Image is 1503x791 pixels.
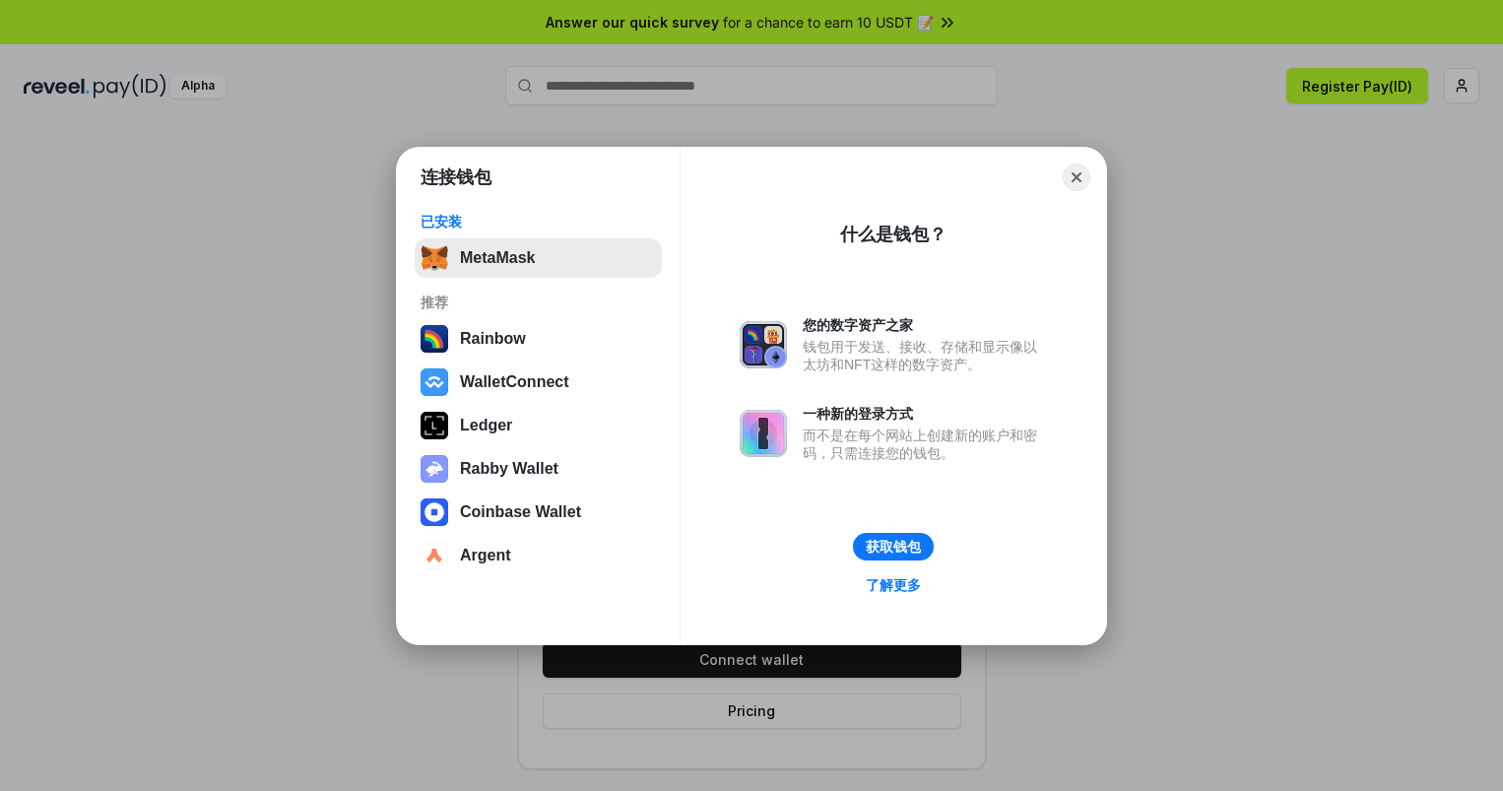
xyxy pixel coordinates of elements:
div: 获取钱包 [866,538,921,556]
button: MetaMask [415,238,662,278]
div: MetaMask [460,249,535,267]
div: WalletConnect [460,373,569,391]
button: Ledger [415,406,662,445]
h1: 连接钱包 [421,165,491,189]
a: 了解更多 [854,572,933,598]
button: Rainbow [415,319,662,359]
button: 获取钱包 [853,533,934,560]
div: Argent [460,547,511,564]
div: 已安装 [421,213,656,231]
div: 了解更多 [866,576,921,594]
div: 推荐 [421,294,656,311]
img: svg+xml,%3Csvg%20width%3D%2228%22%20height%3D%2228%22%20viewBox%3D%220%200%2028%2028%22%20fill%3D... [421,542,448,569]
img: svg+xml,%3Csvg%20width%3D%22120%22%20height%3D%22120%22%20viewBox%3D%220%200%20120%20120%22%20fil... [421,325,448,353]
img: svg+xml,%3Csvg%20xmlns%3D%22http%3A%2F%2Fwww.w3.org%2F2000%2Fsvg%22%20fill%3D%22none%22%20viewBox... [740,321,787,368]
div: 而不是在每个网站上创建新的账户和密码，只需连接您的钱包。 [803,427,1047,462]
div: 您的数字资产之家 [803,316,1047,334]
div: Ledger [460,417,512,434]
button: WalletConnect [415,363,662,402]
img: svg+xml,%3Csvg%20xmlns%3D%22http%3A%2F%2Fwww.w3.org%2F2000%2Fsvg%22%20fill%3D%22none%22%20viewBox... [421,455,448,483]
div: 钱包用于发送、接收、存储和显示像以太坊和NFT这样的数字资产。 [803,338,1047,373]
img: svg+xml,%3Csvg%20width%3D%2228%22%20height%3D%2228%22%20viewBox%3D%220%200%2028%2028%22%20fill%3D... [421,498,448,526]
img: svg+xml,%3Csvg%20xmlns%3D%22http%3A%2F%2Fwww.w3.org%2F2000%2Fsvg%22%20width%3D%2228%22%20height%3... [421,412,448,439]
div: Rainbow [460,330,526,348]
img: svg+xml,%3Csvg%20xmlns%3D%22http%3A%2F%2Fwww.w3.org%2F2000%2Fsvg%22%20fill%3D%22none%22%20viewBox... [740,410,787,457]
button: Rabby Wallet [415,449,662,489]
img: svg+xml,%3Csvg%20fill%3D%22none%22%20height%3D%2233%22%20viewBox%3D%220%200%2035%2033%22%20width%... [421,244,448,272]
div: Rabby Wallet [460,460,558,478]
div: 一种新的登录方式 [803,405,1047,423]
button: Close [1063,164,1090,191]
button: Coinbase Wallet [415,493,662,532]
button: Argent [415,536,662,575]
div: Coinbase Wallet [460,503,581,521]
img: svg+xml,%3Csvg%20width%3D%2228%22%20height%3D%2228%22%20viewBox%3D%220%200%2028%2028%22%20fill%3D... [421,368,448,396]
div: 什么是钱包？ [840,223,947,246]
